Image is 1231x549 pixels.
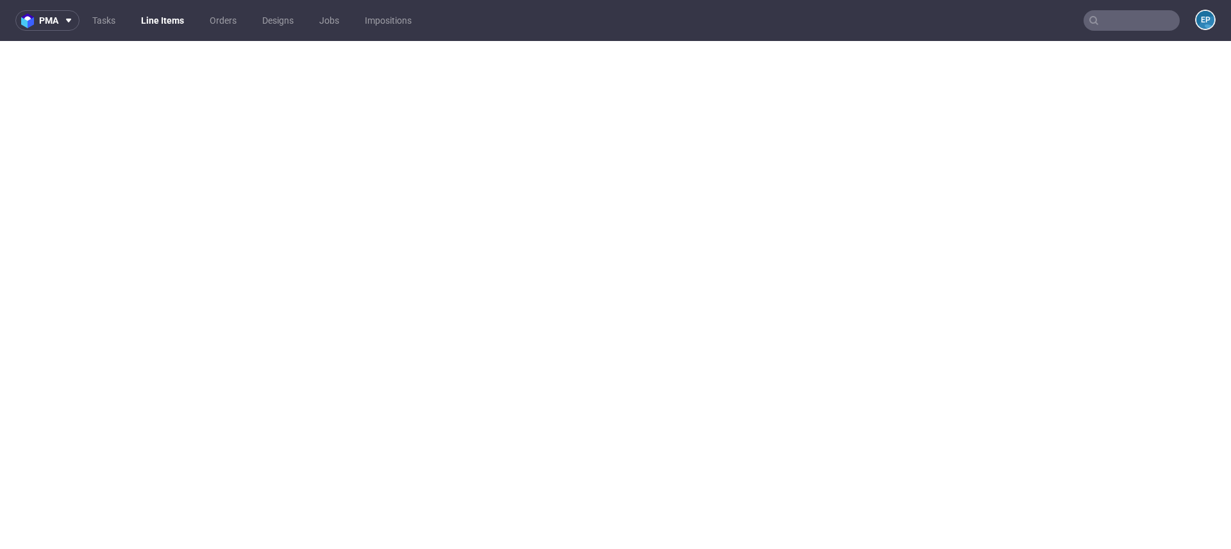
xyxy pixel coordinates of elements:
img: logo [21,13,39,28]
button: pma [15,10,80,31]
a: Orders [202,10,244,31]
span: pma [39,16,58,25]
a: Impositions [357,10,419,31]
figcaption: EP [1196,11,1214,29]
a: Line Items [133,10,192,31]
a: Tasks [85,10,123,31]
a: Jobs [312,10,347,31]
a: Designs [255,10,301,31]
